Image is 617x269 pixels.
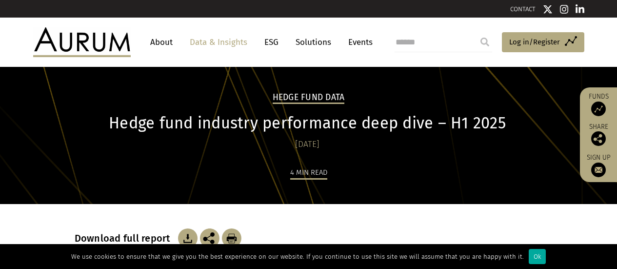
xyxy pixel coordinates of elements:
[75,114,540,133] h1: Hedge fund industry performance deep dive – H1 2025
[560,4,569,14] img: Instagram icon
[75,138,540,151] div: [DATE]
[509,36,560,48] span: Log in/Register
[343,33,373,51] a: Events
[178,228,198,248] img: Download Article
[529,249,546,264] div: Ok
[75,232,176,244] h3: Download full report
[222,228,241,248] img: Download Article
[200,228,219,248] img: Share this post
[576,4,584,14] img: Linkedin icon
[273,92,345,104] h2: Hedge Fund Data
[259,33,283,51] a: ESG
[291,33,336,51] a: Solutions
[543,4,553,14] img: Twitter icon
[290,166,327,180] div: 4 min read
[585,92,612,116] a: Funds
[33,27,131,57] img: Aurum
[502,32,584,53] a: Log in/Register
[585,153,612,177] a: Sign up
[591,102,606,116] img: Access Funds
[585,124,612,146] div: Share
[475,32,495,52] input: Submit
[185,33,252,51] a: Data & Insights
[591,131,606,146] img: Share this post
[510,5,536,13] a: CONTACT
[591,163,606,177] img: Sign up to our newsletter
[145,33,178,51] a: About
